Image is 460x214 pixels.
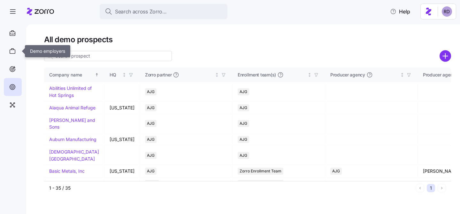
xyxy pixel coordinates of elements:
[240,152,247,159] span: AJG
[147,88,155,95] span: AJG
[49,149,99,162] a: [DEMOGRAPHIC_DATA][GEOGRAPHIC_DATA]
[140,67,233,82] th: Zorro partnerNot sorted
[44,35,451,44] h1: All demo prospects
[240,136,247,143] span: AJG
[307,73,312,77] div: Not sorted
[147,136,155,143] span: AJG
[240,120,247,127] span: AJG
[385,5,415,18] button: Help
[44,67,104,82] th: Company nameSorted ascending
[147,152,155,159] span: AJG
[122,73,126,77] div: Not sorted
[49,105,96,110] a: Alaqua Animal Refuge
[110,71,121,78] div: HQ
[416,184,424,192] button: Previous page
[147,168,155,175] span: AJG
[215,73,219,77] div: Not sorted
[147,104,155,111] span: AJG
[423,72,454,78] span: Producer agent
[104,165,140,178] td: [US_STATE]
[100,4,227,19] button: Search across Zorro...
[400,73,404,77] div: Not sorted
[49,168,85,174] a: Basic Metals, Inc
[44,51,172,61] input: Search prospect
[240,168,281,175] span: Zorro Enrollment Team
[238,72,276,78] span: Enrollment team(s)
[147,180,157,187] span: Zorro
[442,6,452,17] img: 6d862e07fa9c5eedf81a4422c42283ac
[325,67,418,82] th: Producer agencyNot sorted
[147,120,155,127] span: AJG
[104,133,140,146] td: [US_STATE]
[438,184,446,192] button: Next page
[49,71,94,78] div: Company name
[104,67,140,82] th: HQNot sorted
[145,72,172,78] span: Zorro partner
[49,185,413,191] div: 1 - 35 / 35
[332,168,340,175] span: AJG
[49,85,92,98] a: Abilities Unlimited of Hot Springs
[95,73,99,77] div: Sorted ascending
[240,180,281,187] span: Zorro Enrollment Team
[104,102,140,114] td: [US_STATE]
[427,184,435,192] button: 1
[440,50,451,62] svg: add icon
[233,67,325,82] th: Enrollment team(s)Not sorted
[240,104,247,111] span: AJG
[49,117,95,130] a: [PERSON_NAME] and Sons
[330,72,365,78] span: Producer agency
[49,137,96,142] a: Auburn Manufacturing
[390,8,410,15] span: Help
[240,88,247,95] span: AJG
[115,8,167,16] span: Search across Zorro...
[49,181,96,186] a: Ben's Demo Company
